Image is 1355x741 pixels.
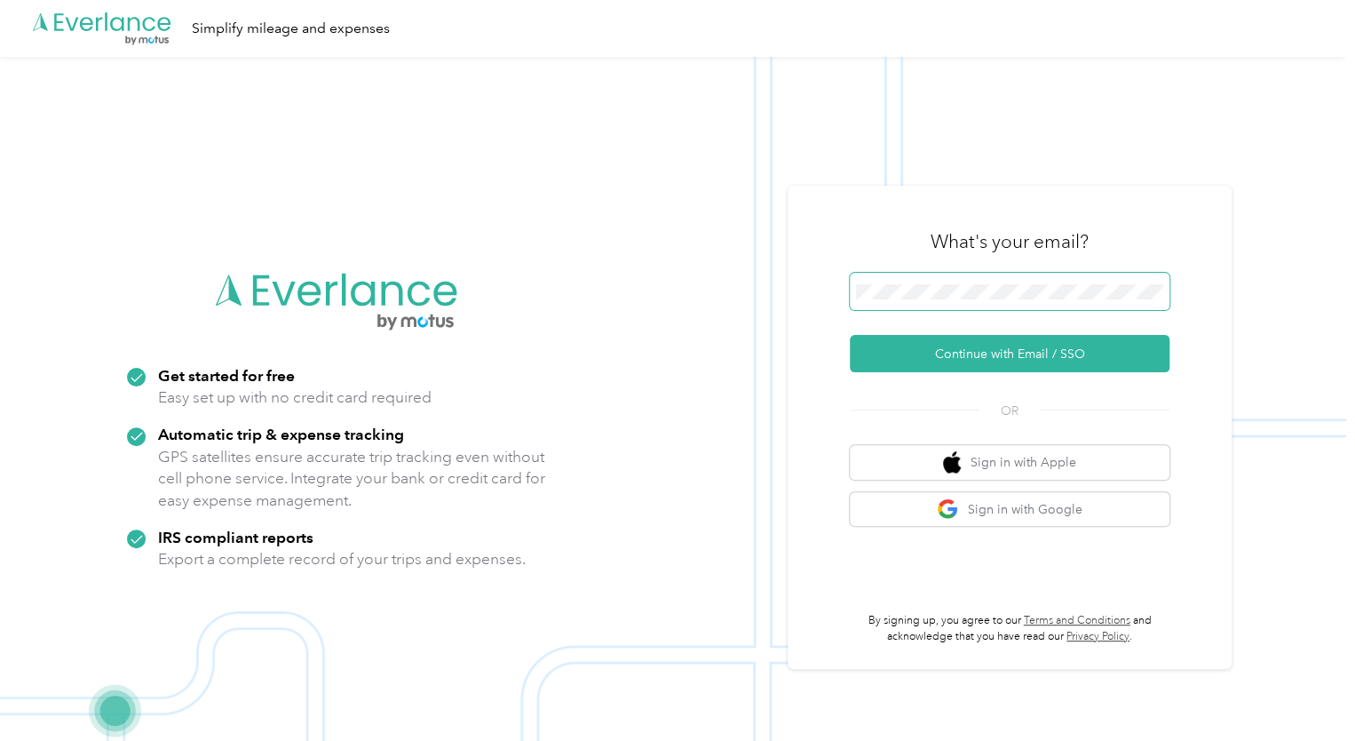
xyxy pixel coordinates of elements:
strong: Get started for free [158,366,295,385]
img: apple logo [943,451,961,474]
button: Continue with Email / SSO [850,335,1169,372]
strong: Automatic trip & expense tracking [158,425,404,443]
button: apple logoSign in with Apple [850,445,1169,480]
p: GPS satellites ensure accurate trip tracking even without cell phone service. Integrate your bank... [158,446,546,512]
p: By signing up, you agree to our and acknowledge that you have read our . [850,613,1169,644]
img: google logo [937,498,959,521]
span: OR [979,402,1041,420]
p: Easy set up with no credit card required [158,386,432,409]
h3: What's your email? [931,229,1089,254]
a: Terms and Conditions [1024,614,1130,627]
p: Export a complete record of your trips and expenses. [158,548,526,570]
button: google logoSign in with Google [850,492,1169,527]
a: Privacy Policy [1066,630,1129,643]
strong: IRS compliant reports [158,528,313,546]
div: Simplify mileage and expenses [192,18,390,40]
